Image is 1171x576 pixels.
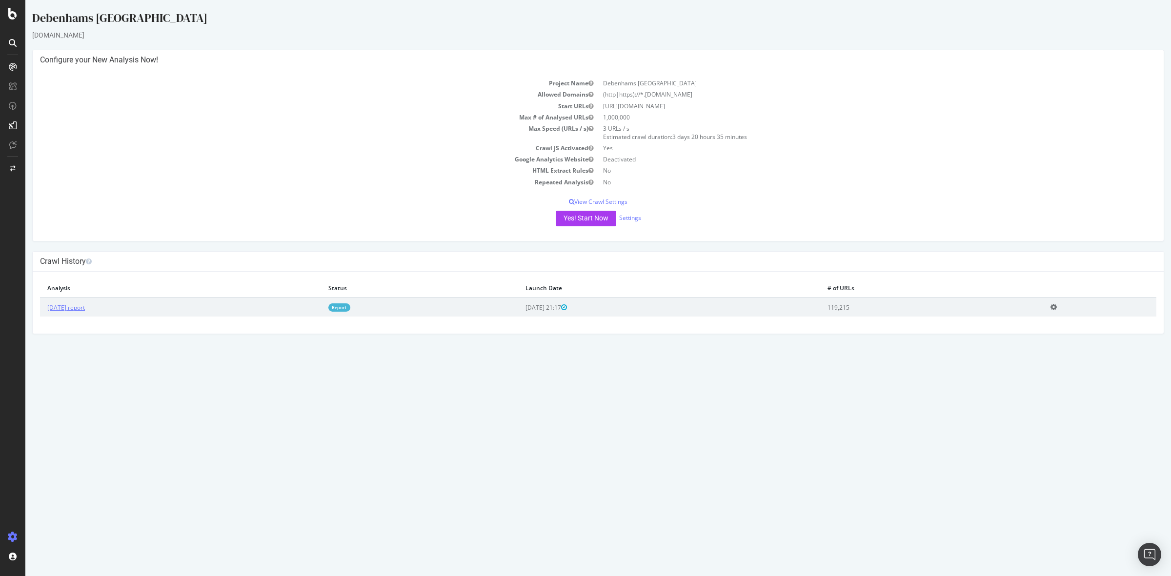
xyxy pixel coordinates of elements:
[594,214,616,222] a: Settings
[296,279,493,298] th: Status
[15,154,573,165] td: Google Analytics Website
[15,100,573,112] td: Start URLs
[573,112,1131,123] td: 1,000,000
[303,303,325,312] a: Report
[15,55,1131,65] h4: Configure your New Analysis Now!
[15,112,573,123] td: Max # of Analysed URLs
[573,123,1131,142] td: 3 URLs / s Estimated crawl duration:
[493,279,795,298] th: Launch Date
[573,177,1131,188] td: No
[15,89,573,100] td: Allowed Domains
[7,10,1139,30] div: Debenhams [GEOGRAPHIC_DATA]
[15,279,296,298] th: Analysis
[15,257,1131,266] h4: Crawl History
[22,303,60,312] a: [DATE] report
[15,177,573,188] td: Repeated Analysis
[795,279,1018,298] th: # of URLs
[573,142,1131,154] td: Yes
[15,123,573,142] td: Max Speed (URLs / s)
[573,165,1131,176] td: No
[573,78,1131,89] td: Debenhams [GEOGRAPHIC_DATA]
[573,154,1131,165] td: Deactivated
[15,198,1131,206] p: View Crawl Settings
[7,30,1139,40] div: [DOMAIN_NAME]
[1138,543,1161,566] div: Open Intercom Messenger
[15,78,573,89] td: Project Name
[573,100,1131,112] td: [URL][DOMAIN_NAME]
[647,133,722,141] span: 3 days 20 hours 35 minutes
[795,298,1018,317] td: 119,215
[573,89,1131,100] td: (http|https)://*.[DOMAIN_NAME]
[530,211,591,226] button: Yes! Start Now
[15,142,573,154] td: Crawl JS Activated
[15,165,573,176] td: HTML Extract Rules
[500,303,542,312] span: [DATE] 21:17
